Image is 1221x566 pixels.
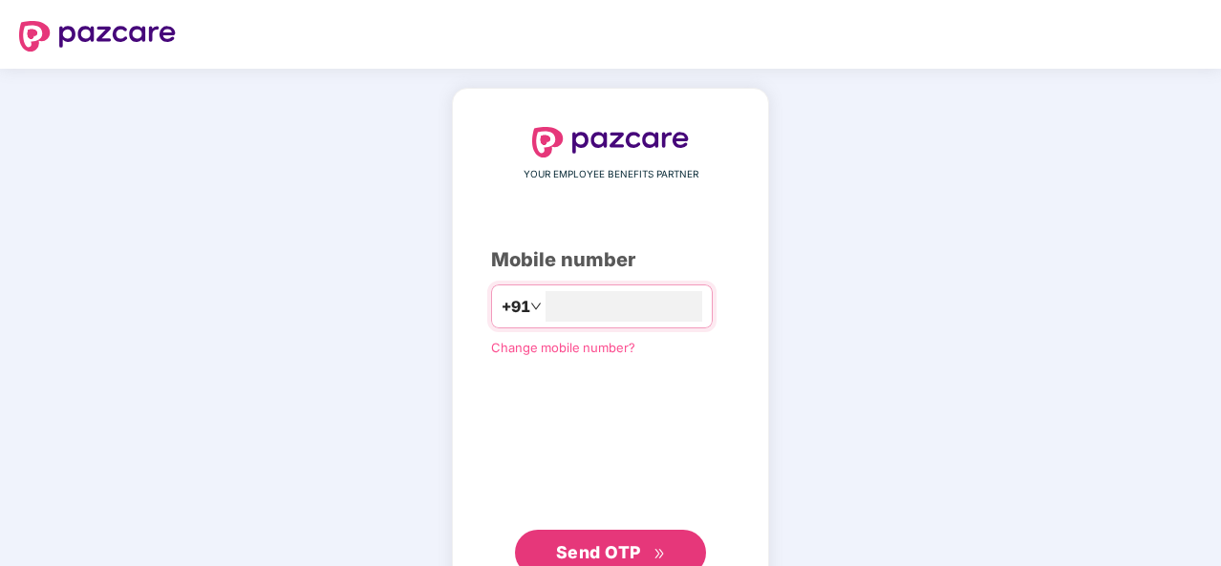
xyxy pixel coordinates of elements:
span: down [530,301,542,312]
span: +91 [502,295,530,319]
span: YOUR EMPLOYEE BENEFITS PARTNER [524,167,698,182]
img: logo [532,127,689,157]
img: logo [19,21,176,52]
span: double-right [653,548,666,560]
div: Mobile number [491,245,730,275]
a: Change mobile number? [491,340,635,355]
span: Send OTP [556,542,641,562]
